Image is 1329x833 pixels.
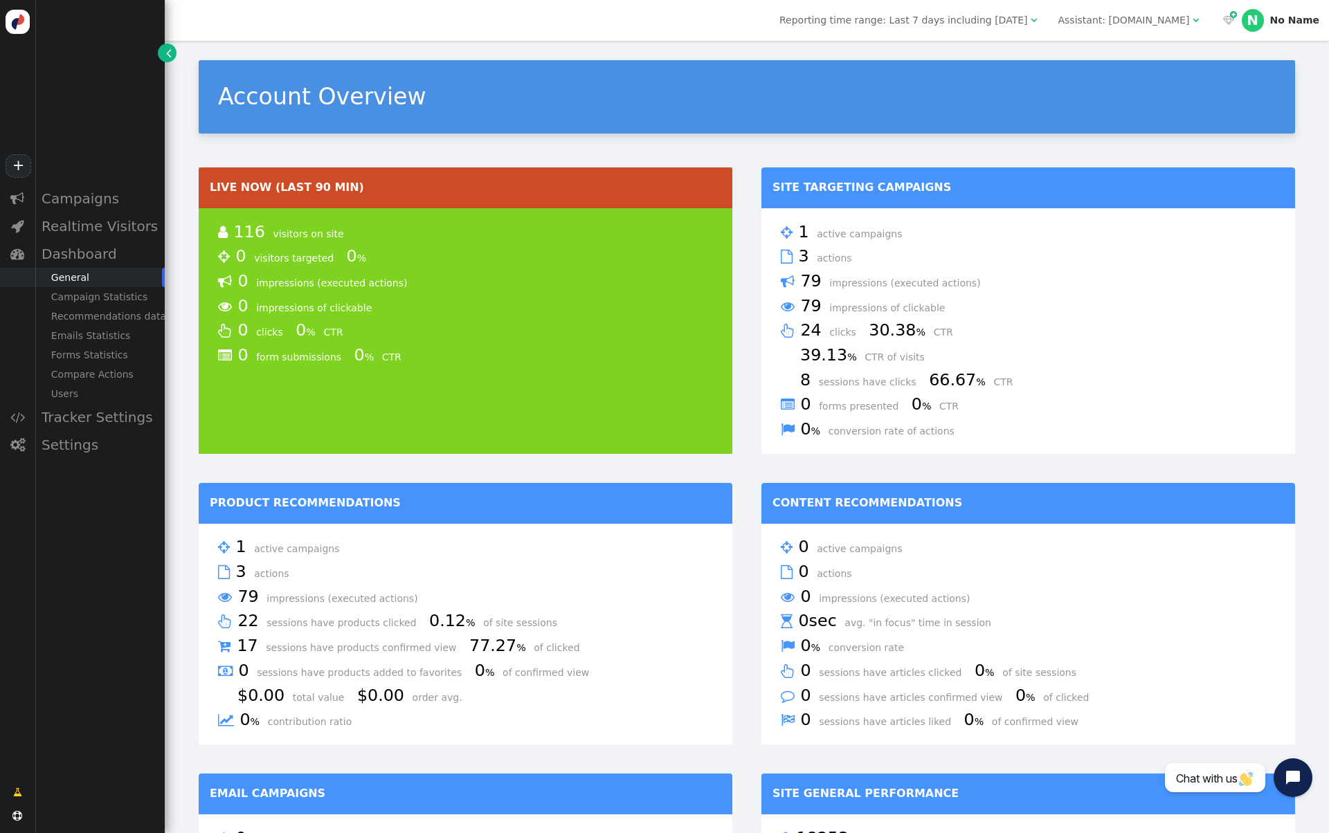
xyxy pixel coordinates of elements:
[235,562,251,581] span: 3
[254,543,349,554] span: active campaigns
[869,320,930,340] span: 30.38
[35,306,165,326] div: Recommendations data
[238,661,253,680] span: 0
[35,185,165,212] div: Campaigns
[781,587,795,607] span: 
[761,167,1295,208] td: Site Targeting Campaigns
[912,394,937,414] span: 0
[829,642,914,653] span: conversion rate
[237,636,262,655] span: 17
[800,394,815,414] span: 0
[237,686,289,705] span: $0.00
[237,611,263,630] span: 22
[218,537,230,558] span: 
[13,785,22,800] span: 
[6,154,30,178] a: +
[761,483,1295,524] td: Content Recommendations
[237,271,253,291] span: 0
[779,15,1027,26] span: Reporting time range: Last 7 days including [DATE]
[235,246,251,266] span: 0
[429,611,480,630] span: 0.12
[218,80,1276,114] div: Account Overview
[781,710,795,731] span: 
[929,370,991,390] span: 66.67
[819,593,979,604] span: impressions (executed actions)
[413,692,472,703] span: order avg.
[817,253,861,264] span: actions
[218,661,233,681] span: 
[865,351,934,363] span: CTR of visits
[239,710,264,729] span: 0
[218,271,232,292] span: 
[268,716,362,727] span: contribution ratio
[800,686,815,705] span: 0
[158,44,177,62] a: 
[800,345,862,365] span: 39.13
[35,403,165,431] div: Tracker Settings
[35,431,165,459] div: Settings
[218,246,230,267] span: 
[844,617,1001,628] span: avg. "in focus" time in session
[819,667,971,678] span: sessions have articles clicked
[10,438,25,452] span: 
[218,320,232,341] span: 
[829,327,866,338] span: clicks
[475,661,500,680] span: 0
[1230,9,1237,21] span: 
[35,212,165,240] div: Realtime Visitors
[503,667,599,678] span: of confirmed view
[781,246,793,267] span: 
[1242,9,1264,31] div: N
[1015,686,1040,705] span: 0
[483,617,567,628] span: of site sessions
[800,320,826,340] span: 24
[1058,13,1189,28] div: Assistant: [DOMAIN_NAME]
[35,287,165,306] div: Campaign Statistics
[256,277,417,289] span: impressions (executed actions)
[1223,15,1234,25] span: 
[817,543,912,554] span: active campaigns
[800,710,815,729] span: 0
[1043,692,1099,703] span: of clicked
[35,326,165,345] div: Emails Statistics
[273,228,353,239] span: visitors on site
[254,253,343,264] span: visitors targeted
[10,410,25,424] span: 
[35,268,165,287] div: General
[781,320,795,341] span: 
[218,587,232,607] span: 
[266,593,427,604] span: impressions (executed actions)
[976,376,986,387] small: %
[11,219,24,233] span: 
[237,320,253,340] span: 0
[829,425,964,437] span: conversion rate of actions
[798,246,813,266] span: 3
[357,253,367,264] small: %
[1026,692,1036,703] small: %
[829,277,990,289] span: impressions (executed actions)
[296,320,320,340] span: 0
[516,642,526,653] small: %
[800,370,815,390] span: 8
[811,642,821,653] small: %
[975,661,1000,680] span: 0
[1220,13,1236,28] a:  
[781,271,795,292] span: 
[35,365,165,384] div: Compare Actions
[922,401,932,412] small: %
[985,667,995,678] small: %
[237,296,253,315] span: 0
[218,636,231,657] span: 
[1270,15,1319,26] div: No Name
[199,167,732,208] td: Live Now (last 90 min)
[800,636,825,655] span: 0
[811,425,821,437] small: %
[257,667,471,678] span: sessions have products added to favorites
[800,271,826,291] span: 79
[975,716,984,727] small: %
[6,10,30,34] img: logo-icon.svg
[10,247,24,261] span: 
[992,716,1088,727] span: of confirmed view
[469,636,531,655] span: 77.27
[934,327,963,338] span: CTR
